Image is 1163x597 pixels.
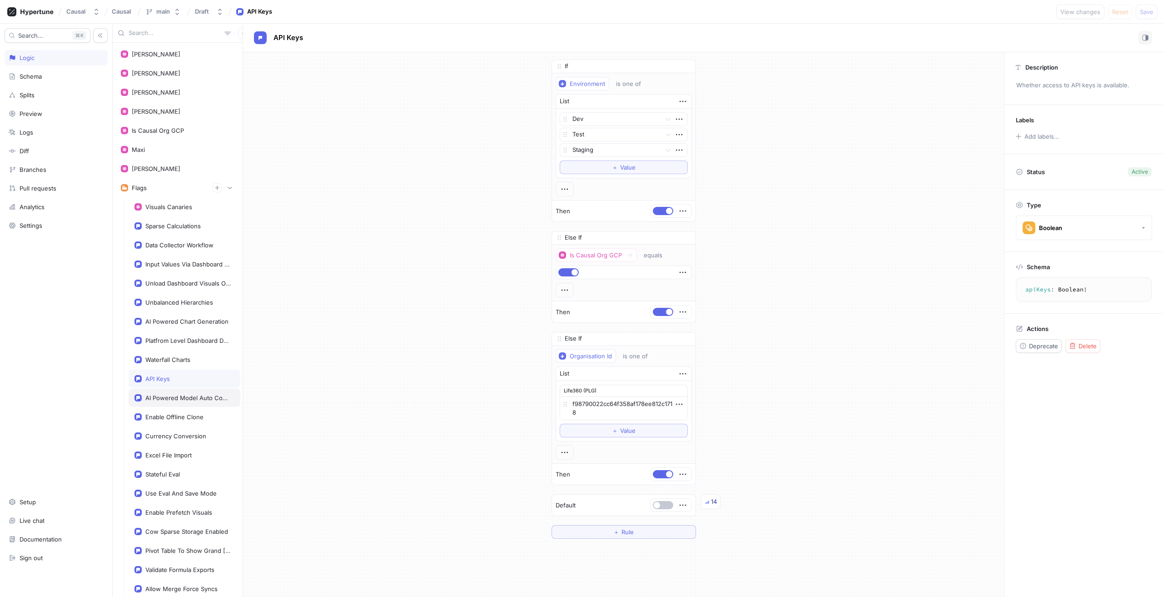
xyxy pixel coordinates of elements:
span: ＋ [613,529,619,535]
button: Organisation Id [556,349,616,363]
span: Save [1140,9,1153,15]
p: Type [1027,201,1041,209]
button: Boolean [1016,216,1152,240]
p: Default [556,501,576,510]
span: Rule [621,529,634,535]
button: ＋Rule [552,525,696,539]
div: Active [1132,168,1148,176]
span: Search... [18,33,43,38]
div: Schema [20,73,42,80]
textarea: apiKeys: Boolean! [1020,281,1148,298]
div: API Keys [145,375,170,382]
button: Environment [556,77,609,90]
span: Value [620,165,636,170]
button: View changes [1056,5,1104,19]
div: Draft [195,8,209,15]
div: Pull requests [20,185,56,192]
div: Boolean [1039,224,1062,232]
div: Live chat [20,517,45,524]
div: Is Causal Org GCP [132,127,184,134]
div: Flags [132,184,147,191]
button: is one of [619,349,661,363]
p: Description [1025,64,1058,71]
button: equals [640,248,676,262]
div: Stateful Eval [145,471,180,478]
button: Draft [191,4,227,19]
button: Search...K [5,28,90,43]
button: Deprecate [1016,339,1062,353]
div: Input Values Via Dashboard Access Type [145,261,231,268]
p: Schema [1027,263,1050,271]
button: Reset [1108,5,1132,19]
span: Deprecate [1029,343,1058,349]
div: is one of [616,80,641,88]
div: Environment [570,80,605,88]
div: List [560,97,569,106]
div: Pivot Table To Show Grand [PERSON_NAME] [145,547,231,554]
div: Branches [20,166,46,173]
button: ＋Value [560,161,688,174]
p: Else If [565,233,582,242]
div: Diff [20,147,29,155]
div: [PERSON_NAME] [132,89,180,96]
div: Enable Offline Clone [145,413,204,421]
div: Cow Sparse Storage Enabled [145,528,228,535]
div: Logic [20,54,35,61]
div: Preview [20,110,42,117]
p: Actions [1027,325,1049,332]
div: main [156,8,170,15]
div: Causal [66,8,85,15]
textarea: f98790022cc64f358af178ee812c1718 [560,396,688,420]
div: Organisation Id [570,352,612,360]
button: Is Causal Org GCP [556,248,637,262]
button: Save [1136,5,1158,19]
span: Value [620,428,636,433]
div: Documentation [20,536,62,543]
div: Sparse Calculations [145,222,201,230]
div: Splits [20,91,35,99]
a: Documentation [5,532,108,547]
div: Data Collector Workflow [145,241,214,249]
p: Labels [1016,116,1034,124]
div: API Keys [247,7,272,16]
div: Platfrom Level Dashboard Demoware [145,337,231,344]
div: Analytics [20,203,45,211]
div: K [72,31,86,40]
div: Currency Conversion [145,432,206,440]
button: Delete [1065,339,1100,353]
div: Validate Formula Exports [145,566,214,573]
div: Setup [20,498,36,506]
span: ＋ [612,165,618,170]
div: AI Powered Chart Generation [145,318,229,325]
div: equals [644,251,662,259]
div: [PERSON_NAME] [132,50,180,58]
div: Enable Prefetch Visuals [145,509,212,516]
div: is one of [623,352,648,360]
p: Whether access to API keys is available. [1012,78,1155,93]
p: Then [556,207,570,216]
div: Maxi [132,146,145,153]
div: [PERSON_NAME] [132,165,180,172]
span: Delete [1079,343,1097,349]
button: is one of [612,77,654,90]
div: Settings [20,222,42,229]
div: Life360 (PLG) [560,385,688,396]
div: Allow Merge Force Syncs [145,585,218,592]
div: Is Causal Org GCP [570,251,622,259]
div: List [560,369,569,378]
div: Add labels... [1024,134,1059,140]
div: Unload Dashboard Visuals Out Of View [145,280,231,287]
span: ＋ [612,428,618,433]
span: Causal [112,8,131,15]
p: Then [556,470,570,479]
div: Use Eval And Save Mode [145,490,217,497]
p: Status [1027,166,1045,178]
p: Else If [565,334,582,343]
div: Excel File Import [145,452,192,459]
span: Reset [1112,9,1128,15]
span: View changes [1060,9,1100,15]
button: main [142,4,184,19]
button: Add labels... [1013,130,1062,142]
button: Causal [63,4,104,19]
span: API Keys [273,34,303,41]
